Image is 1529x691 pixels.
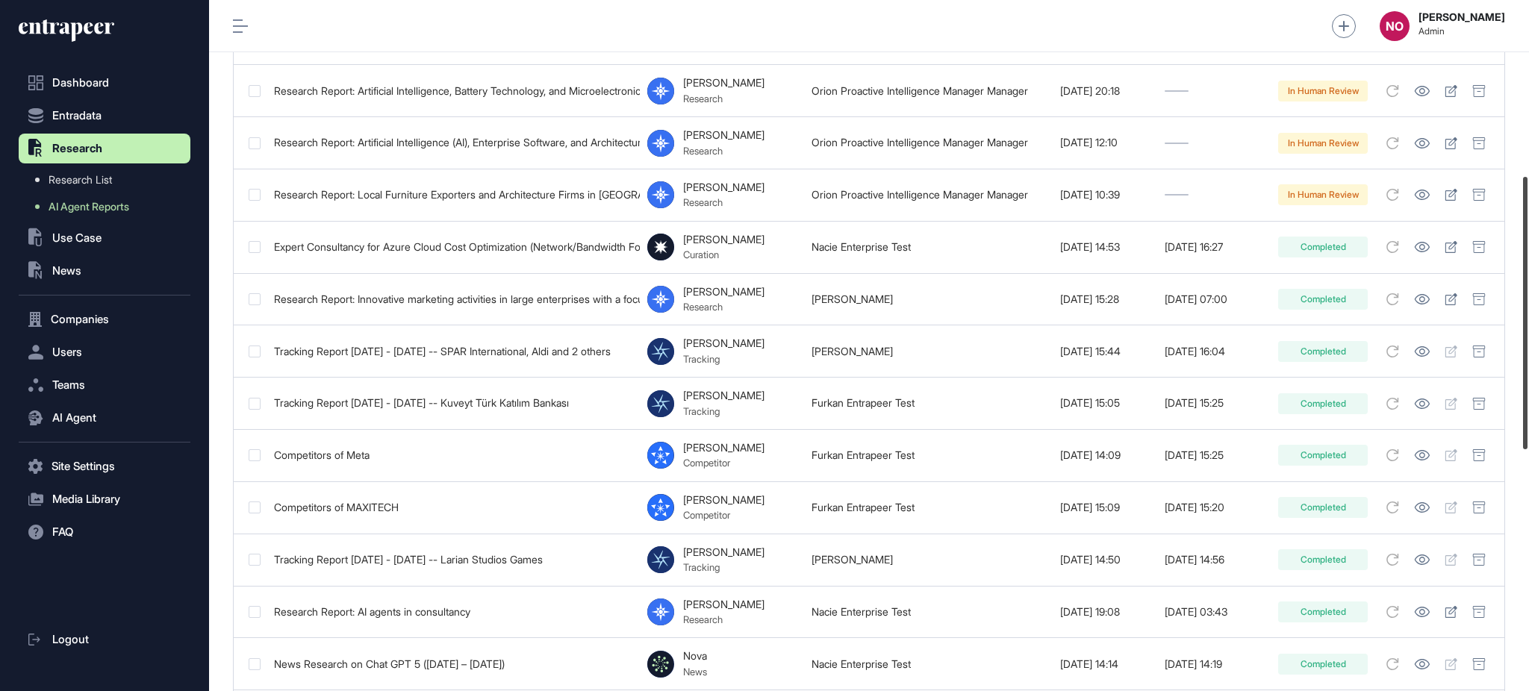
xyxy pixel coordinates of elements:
[1278,601,1368,622] div: Completed
[1278,549,1368,570] div: Completed
[274,606,632,618] div: Research Report: AI agents in consultancy
[812,84,1028,97] a: Orion Proactive Intelligence Manager Manager
[52,232,102,244] span: Use Case
[52,143,102,154] span: Research
[1060,241,1150,253] div: [DATE] 14:53
[1419,11,1505,23] strong: [PERSON_NAME]
[683,561,764,573] div: Tracking
[52,634,89,645] span: Logout
[812,240,911,253] a: Nacie Enterprise Test
[812,605,911,618] a: Nacie Enterprise Test
[19,484,190,514] button: Media Library
[683,129,764,141] div: [PERSON_NAME]
[1060,658,1150,670] div: [DATE] 14:14
[274,241,632,253] div: Expert Consultancy for Azure Cloud Cost Optimization (Network/Bandwidth Focus)
[1278,237,1368,257] div: Completed
[26,166,190,193] a: Research List
[683,145,764,157] div: Research
[274,658,632,670] div: News Research on Chat GPT 5 ([DATE] – [DATE])
[812,293,893,305] a: [PERSON_NAME]
[274,554,632,566] div: Tracking Report [DATE] - [DATE] -- Larian Studios Games
[1060,606,1150,618] div: [DATE] 19:08
[683,181,764,193] div: [PERSON_NAME]
[1165,449,1263,461] div: [DATE] 15:25
[274,501,632,513] div: Competitors of MAXITECH
[52,412,96,424] span: AI Agent
[52,77,109,89] span: Dashboard
[26,193,190,220] a: AI Agent Reports
[1060,137,1150,148] div: [DATE] 12:10
[1165,658,1263,670] div: [DATE] 14:19
[812,345,893,357] a: [PERSON_NAME]
[19,370,190,400] button: Teams
[683,286,764,298] div: [PERSON_NAME]
[1278,289,1368,310] div: Completed
[812,657,911,670] a: Nacie Enterprise Test
[274,137,632,148] div: Research Report: Artificial Intelligence (AI), Enterprise Software, and Architecture Technology I...
[51,313,109,325] span: Companies
[1278,497,1368,518] div: Completed
[683,234,764,246] div: [PERSON_NAME]
[1060,293,1150,305] div: [DATE] 15:28
[1165,554,1263,566] div: [DATE] 14:56
[52,493,120,505] span: Media Library
[52,526,73,538] span: FAQ
[49,174,112,186] span: Research List
[1165,345,1263,357] div: [DATE] 16:04
[1380,11,1410,41] button: NO
[52,460,115,472] span: Site Settings
[683,457,764,469] div: Competitor
[274,293,632,305] div: Research Report: Innovative marketing activities in large enterprises with a focus on artificial ...
[1165,501,1263,513] div: [DATE] 15:20
[683,337,764,349] div: [PERSON_NAME]
[274,189,632,201] div: Research Report: Local Furniture Exporters and Architecture Firms in [GEOGRAPHIC_DATA] & KSA
[49,201,129,213] span: AI Agent Reports
[683,509,764,521] div: Competitor
[52,265,81,277] span: News
[1060,85,1150,97] div: [DATE] 20:18
[19,517,190,547] button: FAQ
[19,304,190,334] button: Companies
[19,68,190,98] a: Dashboard
[683,405,764,417] div: Tracking
[274,397,632,409] div: Tracking Report [DATE] - [DATE] -- Kuveyt Türk Katılım Bankası
[1278,654,1368,675] div: Completed
[52,110,102,122] span: Entradata
[1060,501,1150,513] div: [DATE] 15:09
[1278,184,1368,205] div: In Human Review
[19,625,190,654] a: Logout
[19,256,190,286] button: News
[683,546,764,558] div: [PERSON_NAME]
[52,346,82,358] span: Users
[1419,26,1505,37] span: Admin
[19,451,190,481] button: Site Settings
[1278,393,1368,414] div: Completed
[683,77,764,89] div: [PERSON_NAME]
[19,101,190,131] button: Entradata
[274,345,632,357] div: Tracking Report [DATE] - [DATE] -- SPAR International, Aldi and 2 others
[683,613,764,625] div: Research
[1060,554,1150,566] div: [DATE] 14:50
[1060,397,1150,409] div: [DATE] 15:05
[19,223,190,253] button: Use Case
[1165,397,1263,409] div: [DATE] 15:25
[812,396,915,409] a: Furkan Entrapeer Test
[1278,341,1368,362] div: Completed
[1165,241,1263,253] div: [DATE] 16:27
[683,666,707,678] div: News
[683,93,764,104] div: Research
[19,134,190,163] button: Research
[683,301,764,313] div: Research
[1060,345,1150,357] div: [DATE] 15:44
[812,136,1028,148] a: Orion Proactive Intelligence Manager Manager
[683,390,764,401] div: [PERSON_NAME]
[1278,445,1368,466] div: Completed
[812,553,893,566] a: [PERSON_NAME]
[1060,189,1150,201] div: [DATE] 10:39
[683,442,764,454] div: [PERSON_NAME]
[683,353,764,365] div: Tracking
[812,501,915,513] a: Furkan Entrapeer Test
[19,337,190,367] button: Users
[1278,81,1368,101] div: In Human Review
